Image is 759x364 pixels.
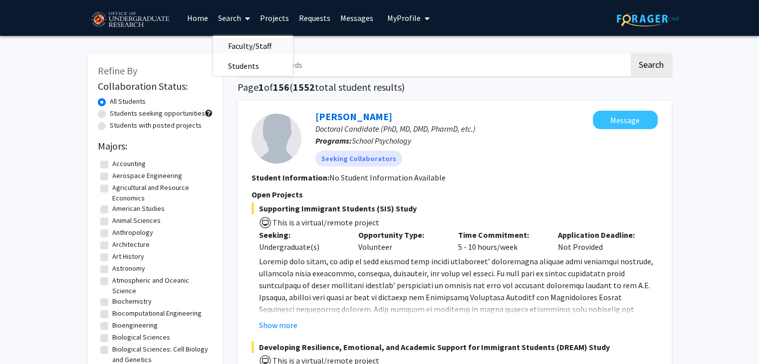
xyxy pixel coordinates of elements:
[238,81,672,93] h1: Page of ( total student results)
[558,229,643,241] p: Application Deadline:
[259,229,344,241] p: Seeking:
[238,53,629,76] input: Search Keywords
[252,189,303,199] span: Open Projects
[112,332,170,343] label: Biological Sciences
[110,108,205,119] label: Students seeking opportunities
[112,296,152,307] label: Biochemistry
[329,173,446,182] span: No Student Information Available
[255,0,294,35] a: Projects
[112,159,146,169] label: Accounting
[7,319,42,357] iframe: Chat
[458,229,543,241] p: Time Commitment:
[112,182,210,203] label: Agricultural and Resource Economics
[550,229,650,253] div: Not Provided
[294,0,335,35] a: Requests
[213,58,293,73] a: Students
[88,7,172,32] img: University of Maryland Logo
[451,229,550,253] div: 5 - 10 hours/week
[112,251,144,262] label: Art History
[213,56,274,76] span: Students
[98,140,213,152] h2: Majors:
[271,217,379,227] span: This is a virtual/remote project
[112,171,182,181] label: Aerospace Engineering
[252,202,658,214] span: Supporting Immigrant Students (SIS) Study
[259,319,297,331] button: Show more
[110,96,146,107] label: All Students
[112,203,165,214] label: American Studies
[352,136,411,146] span: School Psychology
[112,308,202,319] label: Biocomputational Engineering
[631,53,672,76] button: Search
[293,81,315,93] span: 1552
[358,229,443,241] p: Opportunity Type:
[213,0,255,35] a: Search
[213,38,293,53] a: Faculty/Staff
[387,13,421,23] span: My Profile
[315,110,392,123] a: [PERSON_NAME]
[273,81,289,93] span: 156
[258,81,264,93] span: 1
[112,239,150,250] label: Architecture
[617,11,679,26] img: ForagerOne Logo
[315,124,476,134] span: Doctoral Candidate (PhD, MD, DMD, PharmD, etc.)
[252,173,329,182] b: Student Information:
[112,320,158,331] label: Bioengineering
[351,229,451,253] div: Volunteer
[112,275,210,296] label: Atmospheric and Oceanic Science
[110,120,202,131] label: Students with posted projects
[98,64,137,77] span: Refine By
[213,36,286,56] span: Faculty/Staff
[335,0,378,35] a: Messages
[112,263,145,274] label: Astronomy
[98,80,213,92] h2: Collaboration Status:
[315,136,352,146] b: Programs:
[182,0,213,35] a: Home
[112,227,153,238] label: Anthropology
[259,241,344,253] div: Undergraduate(s)
[112,215,161,226] label: Animal Sciences
[315,151,402,167] mat-chip: Seeking Collaborators
[252,341,658,353] span: Developing Resilience, Emotional, and Academic Support for Immigrant Students (DREAM) Study
[593,111,658,129] button: Message Sarah Zimmerman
